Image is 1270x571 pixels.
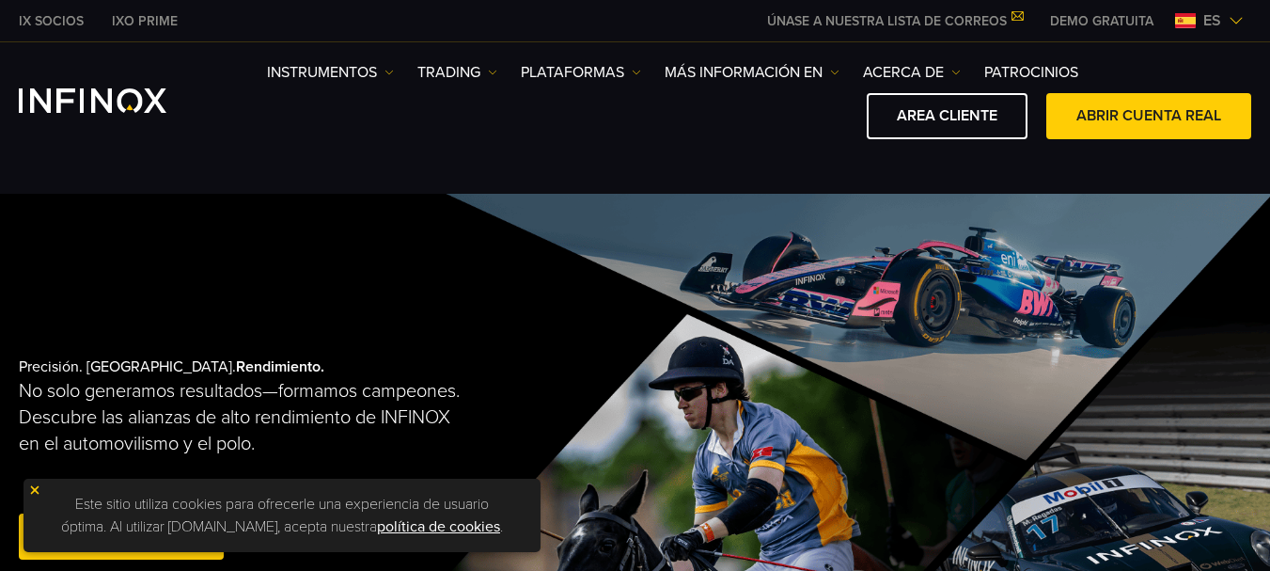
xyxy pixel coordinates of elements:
[665,61,839,84] a: Más información en
[28,484,41,497] img: yellow close icon
[377,517,500,536] a: política de cookies
[984,61,1078,84] a: Patrocinios
[1196,9,1229,32] span: es
[98,11,192,31] a: INFINOX
[867,93,1027,139] a: AREA CLIENTE
[753,13,1036,29] a: ÚNASE A NUESTRA LISTA DE CORREOS
[863,61,961,84] a: ACERCA DE
[5,11,98,31] a: INFINOX
[33,488,531,543] p: Este sitio utiliza cookies para ofrecerle una experiencia de usuario óptima. Al utilizar [DOMAIN_...
[1046,93,1251,139] a: ABRIR CUENTA REAL
[236,357,324,376] strong: Rendimiento.
[19,88,211,113] a: INFINOX Logo
[19,378,463,457] p: No solo generamos resultados—formamos campeones. Descubre las alianzas de alto rendimiento de INF...
[521,61,641,84] a: PLATAFORMAS
[417,61,497,84] a: TRADING
[267,61,394,84] a: Instrumentos
[1036,11,1168,31] a: INFINOX MENU
[19,514,224,560] a: Abrir cuenta real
